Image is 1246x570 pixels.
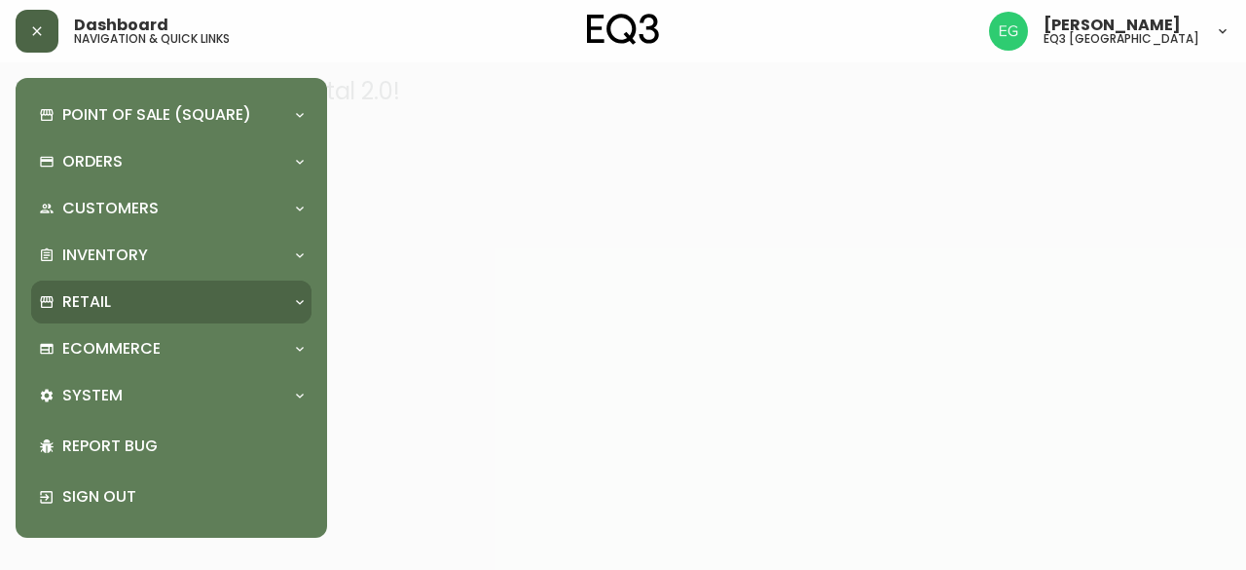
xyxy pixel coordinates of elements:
[989,12,1028,51] img: db11c1629862fe82d63d0774b1b54d2b
[31,421,311,472] div: Report Bug
[31,234,311,277] div: Inventory
[31,327,311,370] div: Ecommerce
[31,187,311,230] div: Customers
[1044,33,1199,45] h5: eq3 [GEOGRAPHIC_DATA]
[62,245,148,266] p: Inventory
[62,151,123,172] p: Orders
[31,281,311,323] div: Retail
[74,18,168,33] span: Dashboard
[62,198,159,219] p: Customers
[31,94,311,136] div: Point of Sale (Square)
[74,33,230,45] h5: navigation & quick links
[62,436,304,457] p: Report Bug
[31,374,311,417] div: System
[62,385,123,406] p: System
[62,104,251,126] p: Point of Sale (Square)
[62,338,161,360] p: Ecommerce
[62,486,304,508] p: Sign Out
[31,140,311,183] div: Orders
[587,14,659,45] img: logo
[1044,18,1181,33] span: [PERSON_NAME]
[31,472,311,522] div: Sign Out
[62,291,111,313] p: Retail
